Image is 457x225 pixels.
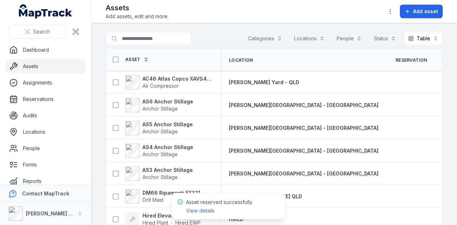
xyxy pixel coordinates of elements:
[396,57,427,63] span: Reservation
[142,98,193,105] strong: AS6 Anchor Stillage
[142,197,164,203] span: Drill Mast
[229,147,378,154] a: [PERSON_NAME][GEOGRAPHIC_DATA] - [GEOGRAPHIC_DATA]
[6,92,85,106] a: Reservations
[369,32,401,45] button: Status
[6,125,85,139] a: Locations
[6,158,85,172] a: Forms
[33,28,50,35] span: Search
[19,4,72,19] a: MapTrack
[26,210,84,216] strong: [PERSON_NAME] Group
[413,8,438,15] span: Add asset
[125,75,212,90] a: AC46 Atlas Copco XAVS450Air Compressor
[9,25,66,39] button: Search
[229,79,299,85] span: [PERSON_NAME] Yard - QLD
[142,106,178,112] span: Anchor Stillage
[142,83,179,89] span: Air Compressor
[229,79,299,86] a: [PERSON_NAME] Yard - QLD
[125,167,193,181] a: AS3 Anchor StillageAnchor Stillage
[186,199,252,214] span: Asset reserved successfully
[22,190,69,196] strong: Contact MapTrack
[6,59,85,73] a: Assets
[125,57,149,62] a: Asset
[142,75,212,82] strong: AC46 Atlas Copco XAVS450
[229,170,378,177] a: [PERSON_NAME][GEOGRAPHIC_DATA] - [GEOGRAPHIC_DATA]
[125,98,193,112] a: AS6 Anchor StillageAnchor Stillage
[142,212,212,219] strong: Hired Elevated Work Platform
[125,57,141,62] span: Asset
[142,151,178,157] span: Anchor Stillage
[142,121,193,128] strong: AS5 Anchor Stillage
[6,76,85,90] a: Assignments
[243,32,287,45] button: Categories
[229,102,378,108] span: [PERSON_NAME][GEOGRAPHIC_DATA] - [GEOGRAPHIC_DATA]
[229,102,378,109] a: [PERSON_NAME][GEOGRAPHIC_DATA] - [GEOGRAPHIC_DATA]
[106,3,169,13] h2: Assets
[142,144,193,151] strong: AS4 Anchor Stillage
[106,13,169,20] span: Add assets, edit and more.
[229,216,243,222] span: HIRED
[6,174,85,188] a: Reports
[403,32,443,45] button: Table
[290,32,329,45] button: Locations
[400,5,443,18] button: Add asset
[229,148,378,154] span: [PERSON_NAME][GEOGRAPHIC_DATA] - [GEOGRAPHIC_DATA]
[229,124,378,132] a: [PERSON_NAME][GEOGRAPHIC_DATA] - [GEOGRAPHIC_DATA]
[142,189,200,196] strong: DM66 Ripamonti EX321
[229,170,378,177] span: [PERSON_NAME][GEOGRAPHIC_DATA] - [GEOGRAPHIC_DATA]
[142,167,193,174] strong: AS3 Anchor Stillage
[6,43,85,57] a: Dashboard
[125,144,193,158] a: AS4 Anchor StillageAnchor Stillage
[6,141,85,155] a: People
[229,57,253,63] span: Location
[332,32,366,45] button: People
[142,174,178,180] span: Anchor Stillage
[186,207,215,214] a: View details
[125,121,193,135] a: AS5 Anchor StillageAnchor Stillage
[142,128,178,134] span: Anchor Stillage
[6,108,85,123] a: Audits
[229,125,378,131] span: [PERSON_NAME][GEOGRAPHIC_DATA] - [GEOGRAPHIC_DATA]
[125,189,200,204] a: DM66 Ripamonti EX321Drill Mast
